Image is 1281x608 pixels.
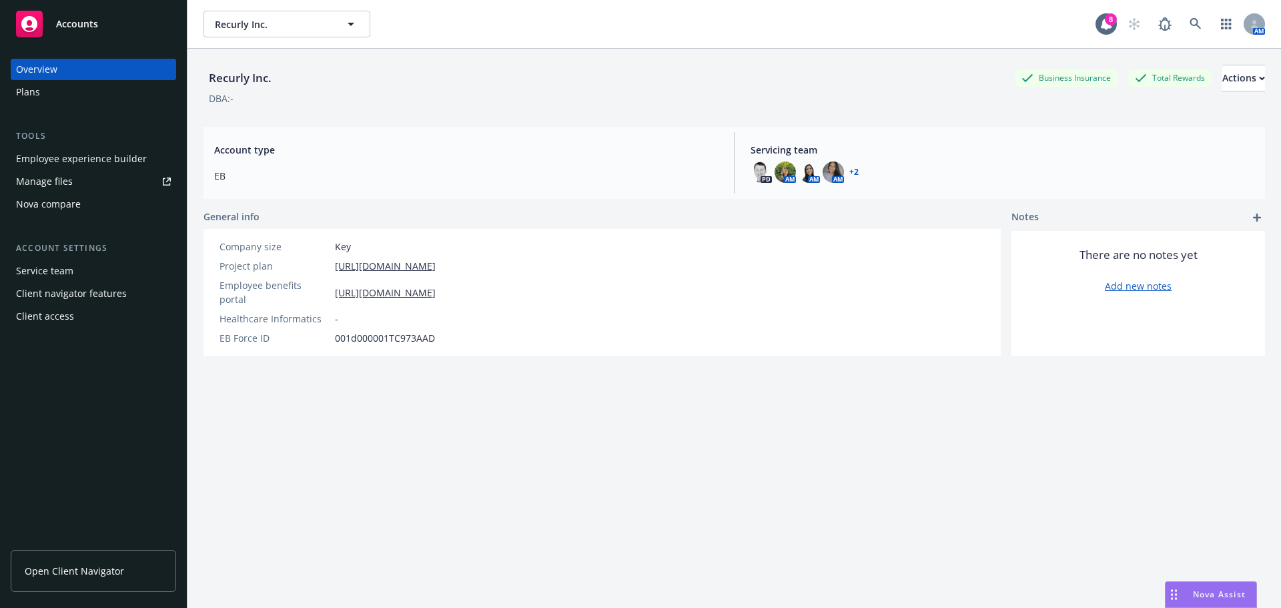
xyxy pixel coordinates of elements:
[1182,11,1209,37] a: Search
[214,169,718,183] span: EB
[16,81,40,103] div: Plans
[799,162,820,183] img: photo
[16,306,74,327] div: Client access
[16,194,81,215] div: Nova compare
[1193,589,1246,600] span: Nova Assist
[203,210,260,224] span: General info
[16,148,147,170] div: Employee experience builder
[1222,65,1265,91] button: Actions
[220,331,330,345] div: EB Force ID
[215,17,330,31] span: Recurly Inc.
[849,168,859,176] a: +2
[1152,11,1178,37] a: Report a Bug
[11,194,176,215] a: Nova compare
[220,278,330,306] div: Employee benefits portal
[1128,69,1212,86] div: Total Rewards
[25,564,124,578] span: Open Client Navigator
[751,162,772,183] img: photo
[214,143,718,157] span: Account type
[335,240,351,254] span: Key
[16,59,57,80] div: Overview
[209,91,234,105] div: DBA: -
[11,260,176,282] a: Service team
[11,148,176,170] a: Employee experience builder
[203,69,277,87] div: Recurly Inc.
[751,143,1254,157] span: Servicing team
[335,312,338,326] span: -
[11,171,176,192] a: Manage files
[220,259,330,273] div: Project plan
[11,81,176,103] a: Plans
[11,306,176,327] a: Client access
[11,242,176,255] div: Account settings
[1249,210,1265,226] a: add
[16,171,73,192] div: Manage files
[1105,13,1117,25] div: 8
[11,5,176,43] a: Accounts
[1121,11,1148,37] a: Start snowing
[1165,581,1257,608] button: Nova Assist
[1213,11,1240,37] a: Switch app
[11,59,176,80] a: Overview
[335,331,435,345] span: 001d000001TC973AAD
[1011,210,1039,226] span: Notes
[16,260,73,282] div: Service team
[11,129,176,143] div: Tools
[11,283,176,304] a: Client navigator features
[220,312,330,326] div: Healthcare Informatics
[775,162,796,183] img: photo
[16,283,127,304] div: Client navigator features
[1015,69,1118,86] div: Business Insurance
[823,162,844,183] img: photo
[1166,582,1182,607] div: Drag to move
[1080,247,1198,263] span: There are no notes yet
[220,240,330,254] div: Company size
[203,11,370,37] button: Recurly Inc.
[335,259,436,273] a: [URL][DOMAIN_NAME]
[335,286,436,300] a: [URL][DOMAIN_NAME]
[1105,279,1172,293] a: Add new notes
[56,19,98,29] span: Accounts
